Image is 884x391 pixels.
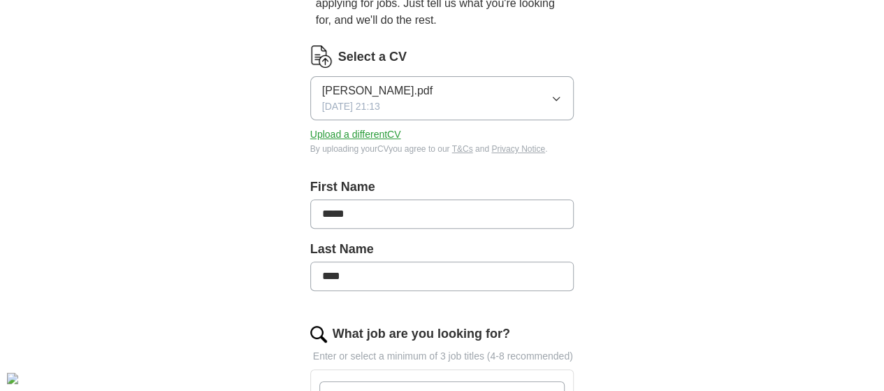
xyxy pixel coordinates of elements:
a: Privacy Notice [491,144,545,154]
div: By uploading your CV you agree to our and . [310,143,574,155]
label: What job are you looking for? [333,325,510,343]
img: search.png [310,326,327,343]
label: First Name [310,178,574,197]
span: [DATE] 21:13 [322,99,380,114]
img: CV Icon [310,45,333,68]
label: Select a CV [338,48,407,66]
p: Enter or select a minimum of 3 job titles (4-8 recommended) [310,349,574,364]
button: [PERSON_NAME].pdf[DATE] 21:13 [310,76,574,120]
span: [PERSON_NAME].pdf [322,83,433,99]
img: Cookie%20settings [7,373,18,384]
label: Last Name [310,240,574,259]
div: Cookie consent button [7,373,18,384]
a: T&Cs [452,144,473,154]
button: Upload a differentCV [310,127,401,142]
